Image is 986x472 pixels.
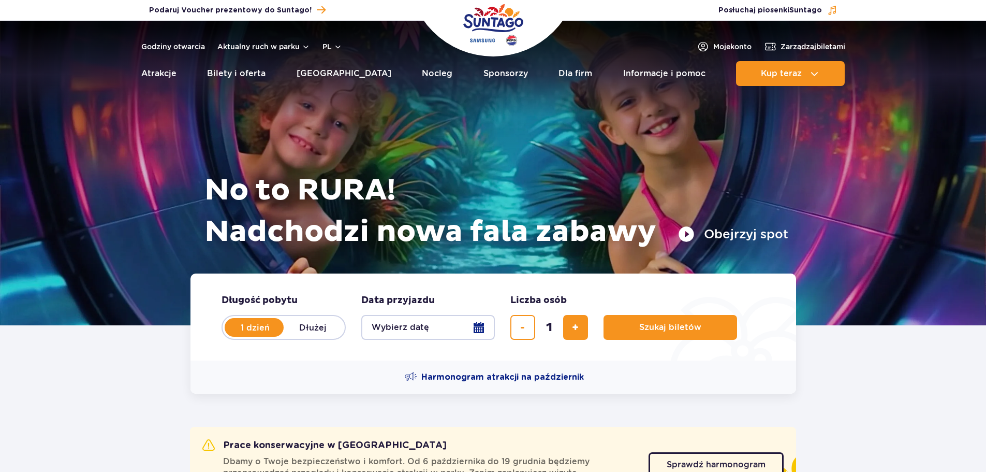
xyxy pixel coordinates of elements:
[713,41,752,52] span: Moje konto
[563,315,588,340] button: dodaj bilet
[510,294,567,307] span: Liczba osób
[422,61,452,86] a: Nocleg
[226,317,285,338] label: 1 dzień
[639,323,701,332] span: Szukaj biletów
[284,317,343,338] label: Dłużej
[604,315,737,340] button: Szukaj biletów
[405,371,584,383] a: Harmonogram atrakcji na październik
[421,371,584,383] span: Harmonogram atrakcji na październik
[204,170,788,253] h1: No to RURA! Nadchodzi nowa fala zabawy
[149,3,326,17] a: Podaruj Voucher prezentowy do Suntago!
[222,294,298,307] span: Długość pobytu
[483,61,528,86] a: Sponsorzy
[537,315,562,340] input: liczba biletów
[217,42,310,51] button: Aktualny ruch w parku
[789,7,822,14] span: Suntago
[190,274,796,361] form: Planowanie wizyty w Park of Poland
[697,40,752,53] a: Mojekonto
[361,315,495,340] button: Wybierz datę
[297,61,391,86] a: [GEOGRAPHIC_DATA]
[736,61,845,86] button: Kup teraz
[678,226,788,242] button: Obejrzyj spot
[558,61,592,86] a: Dla firm
[761,69,802,78] span: Kup teraz
[781,41,845,52] span: Zarządzaj biletami
[207,61,266,86] a: Bilety i oferta
[510,315,535,340] button: usuń bilet
[141,41,205,52] a: Godziny otwarcia
[149,5,312,16] span: Podaruj Voucher prezentowy do Suntago!
[202,439,447,452] h2: Prace konserwacyjne w [GEOGRAPHIC_DATA]
[718,5,837,16] button: Posłuchaj piosenkiSuntago
[667,461,766,469] span: Sprawdź harmonogram
[764,40,845,53] a: Zarządzajbiletami
[361,294,435,307] span: Data przyjazdu
[141,61,176,86] a: Atrakcje
[623,61,705,86] a: Informacje i pomoc
[322,41,342,52] button: pl
[718,5,822,16] span: Posłuchaj piosenki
